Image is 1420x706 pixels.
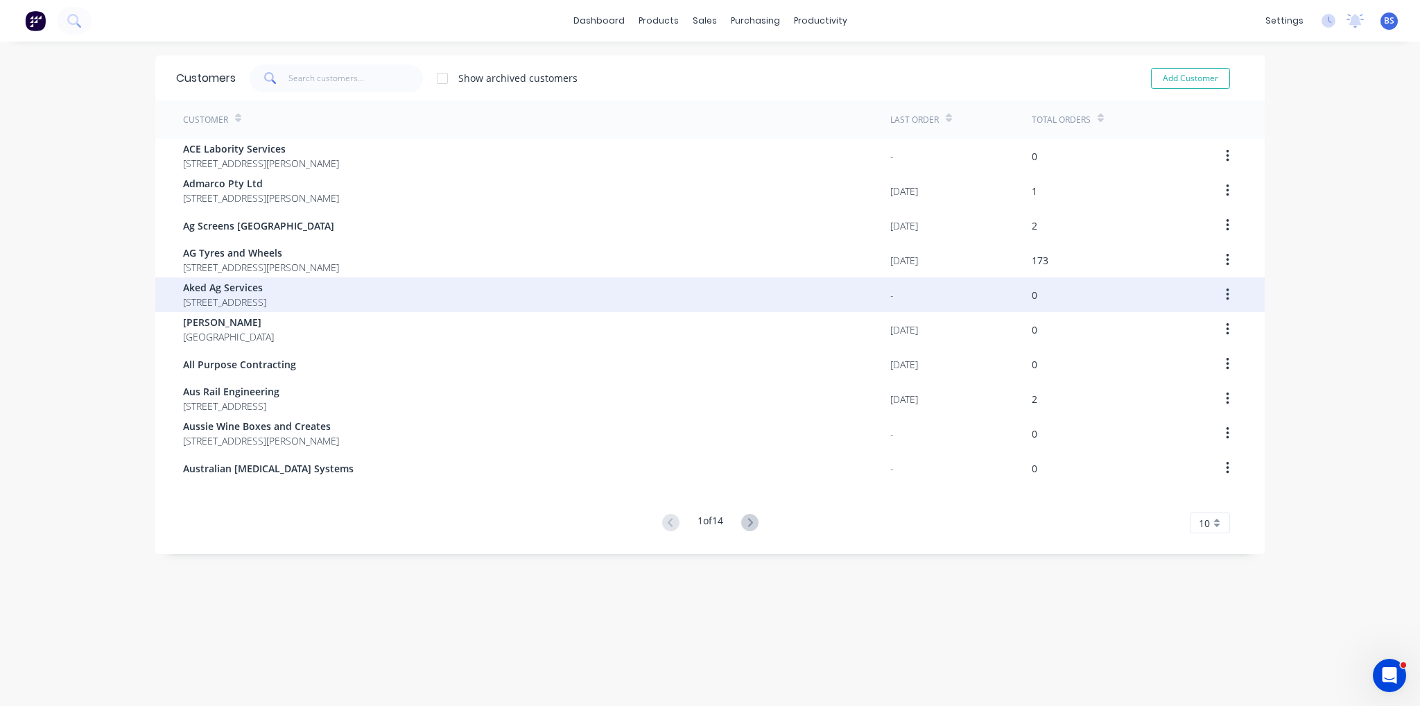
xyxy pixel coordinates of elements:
div: [DATE] [890,218,918,233]
img: Factory [25,10,46,31]
span: [STREET_ADDRESS][PERSON_NAME] [183,156,339,171]
div: Last Order [890,114,939,126]
span: ACE Labority Services [183,141,339,156]
div: 0 [1032,149,1037,164]
iframe: Intercom live chat [1373,659,1406,692]
span: [STREET_ADDRESS][PERSON_NAME] [183,433,339,448]
button: Add Customer [1151,68,1230,89]
div: [DATE] [890,184,918,198]
div: - [890,427,894,441]
span: [GEOGRAPHIC_DATA] [183,329,274,344]
div: [DATE] [890,357,918,372]
div: Total Orders [1032,114,1091,126]
a: dashboard [566,10,632,31]
span: Aus Rail Engineering [183,384,279,399]
div: Customers [176,70,236,87]
span: BS [1384,15,1394,27]
span: 10 [1199,516,1210,531]
span: [STREET_ADDRESS] [183,399,279,413]
div: - [890,461,894,476]
div: 0 [1032,322,1037,337]
div: products [632,10,686,31]
div: 2 [1032,392,1037,406]
span: Ag Screens [GEOGRAPHIC_DATA] [183,218,334,233]
div: 1 [1032,184,1037,198]
div: Customer [183,114,228,126]
div: 173 [1032,253,1048,268]
div: Show archived customers [458,71,578,85]
span: Aked Ag Services [183,280,266,295]
span: [STREET_ADDRESS][PERSON_NAME] [183,260,339,275]
div: 0 [1032,461,1037,476]
div: productivity [787,10,854,31]
div: [DATE] [890,253,918,268]
div: settings [1258,10,1310,31]
div: sales [686,10,724,31]
div: 0 [1032,288,1037,302]
span: AG Tyres and Wheels [183,246,339,260]
span: [STREET_ADDRESS][PERSON_NAME] [183,191,339,205]
span: [STREET_ADDRESS] [183,295,266,309]
div: purchasing [724,10,787,31]
div: [DATE] [890,322,918,337]
div: 2 [1032,218,1037,233]
div: [DATE] [890,392,918,406]
span: Australian [MEDICAL_DATA] Systems [183,461,354,476]
input: Search customers... [288,64,424,92]
span: Aussie Wine Boxes and Creates [183,419,339,433]
div: 0 [1032,427,1037,441]
span: Admarco Pty Ltd [183,176,339,191]
div: 1 of 14 [698,513,723,533]
div: 0 [1032,357,1037,372]
div: - [890,149,894,164]
span: [PERSON_NAME] [183,315,274,329]
div: - [890,288,894,302]
span: All Purpose Contracting [183,357,296,372]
